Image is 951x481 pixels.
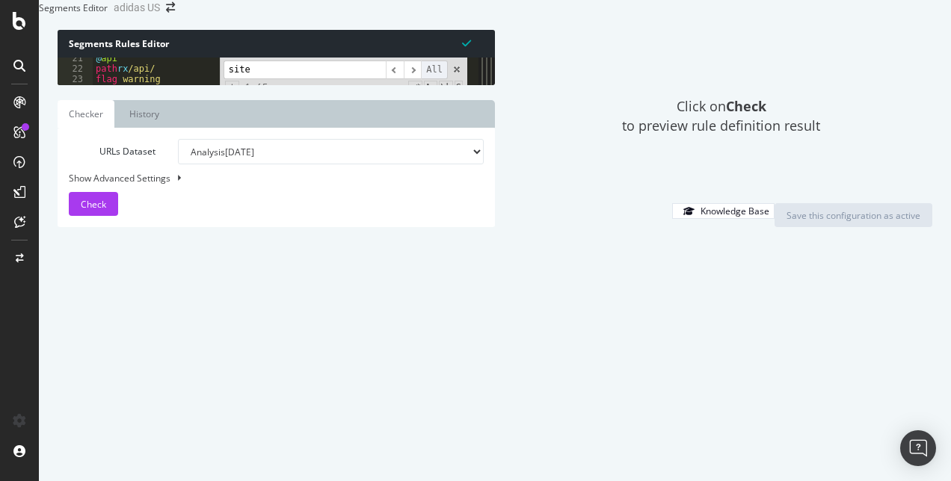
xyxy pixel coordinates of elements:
span: CaseSensitive Search [424,81,437,94]
span: 1 of 5 [239,82,274,93]
div: Show Advanced Settings [58,172,473,184]
div: 22 [58,63,93,74]
span: Search In Selection [455,81,463,94]
div: Open Intercom Messenger [900,430,936,466]
div: 24 [58,84,93,95]
strong: Check [726,97,766,115]
a: History [118,100,170,128]
span: Alt-Enter [421,60,448,79]
span: Toggle Replace mode [225,81,239,93]
div: 21 [58,53,93,63]
input: Search for [224,60,386,79]
div: Knowledge Base [701,205,769,217]
span: ​ [386,60,404,79]
span: Check [81,198,106,211]
a: Checker [58,100,114,128]
span: RegExp Search [408,81,422,94]
span: Whole Word Search [439,81,452,94]
button: Save this configuration as active [775,203,932,227]
div: arrow-right-arrow-left [166,2,175,13]
a: Knowledge Base [672,205,775,217]
label: URLs Dataset [58,139,167,164]
div: Save this configuration as active [787,209,920,222]
div: 23 [58,74,93,84]
span: Click on to preview rule definition result [622,97,820,135]
div: Segments Rules Editor [58,30,495,58]
span: Syntax is valid [462,36,471,50]
span: ​ [404,60,422,79]
button: Knowledge Base [672,203,775,219]
div: Segments Editor [39,1,108,14]
button: Check [69,192,118,216]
